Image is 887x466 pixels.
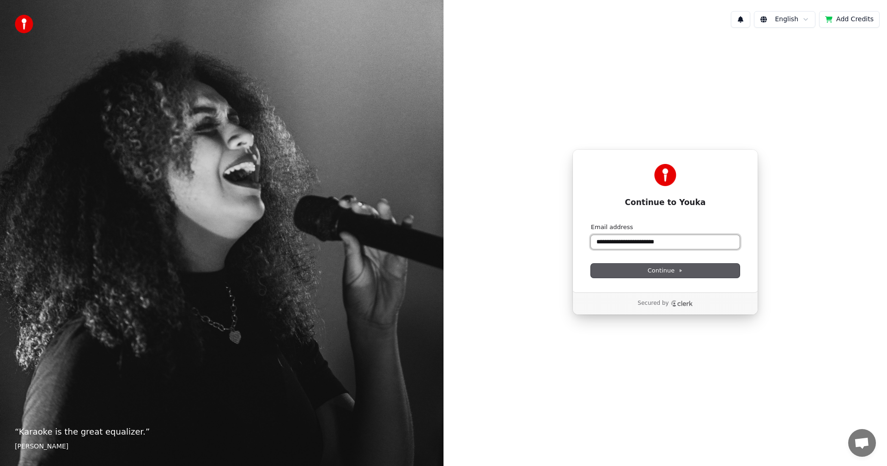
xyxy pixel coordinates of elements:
[591,264,740,278] button: Continue
[15,15,33,33] img: youka
[638,300,668,307] p: Secured by
[591,197,740,208] h1: Continue to Youka
[648,266,683,275] span: Continue
[591,223,633,231] label: Email address
[848,429,876,457] a: Open chat
[671,300,693,307] a: Clerk logo
[819,11,880,28] button: Add Credits
[15,425,429,438] p: “ Karaoke is the great equalizer. ”
[654,164,676,186] img: Youka
[15,442,429,451] footer: [PERSON_NAME]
